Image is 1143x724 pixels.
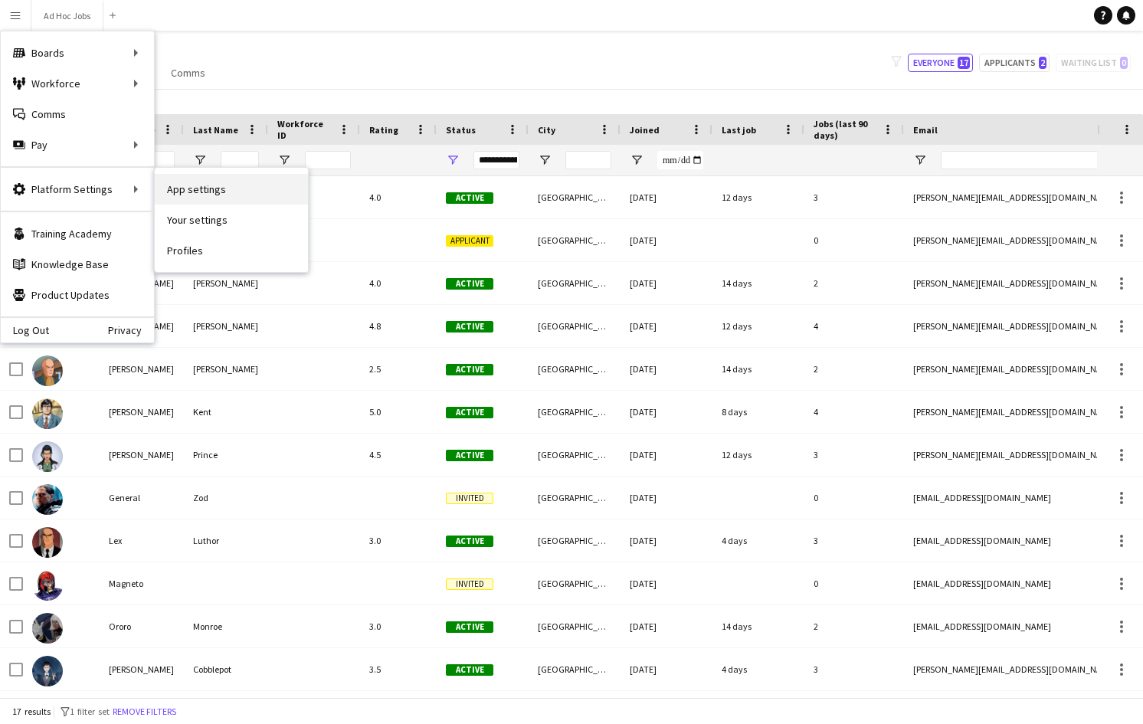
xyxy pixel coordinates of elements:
div: [PERSON_NAME] [100,391,184,433]
button: Open Filter Menu [446,153,460,167]
div: [DATE] [621,391,712,433]
div: 4 days [712,648,804,690]
span: Active [446,450,493,461]
button: Open Filter Menu [538,153,552,167]
img: General Zod [32,484,63,515]
span: Active [446,192,493,204]
div: [DATE] [621,477,712,519]
img: Diana Prince [32,441,63,472]
span: Active [446,364,493,375]
div: [PERSON_NAME] [100,648,184,690]
div: [DATE] [621,348,712,390]
div: 0 [804,477,904,519]
div: 0 [804,562,904,604]
a: Product Updates [1,280,154,310]
div: 5.0 [360,391,437,433]
a: Your settings [155,205,308,235]
div: 3.0 [360,519,437,562]
img: Clark Kent [32,398,63,429]
div: [PERSON_NAME] [100,348,184,390]
div: 3.0 [360,605,437,647]
div: Zod [184,477,268,519]
a: Privacy [108,324,154,336]
div: [GEOGRAPHIC_DATA] [529,391,621,433]
span: 1 filter set [70,706,110,717]
div: [GEOGRAPHIC_DATA] [529,219,621,261]
span: 17 [958,57,970,69]
div: [PERSON_NAME] [100,434,184,476]
a: Knowledge Base [1,249,154,280]
img: Magneto [32,570,63,601]
div: 4 [804,391,904,433]
input: Joined Filter Input [657,151,703,169]
div: 3.5 [360,648,437,690]
a: Comms [1,99,154,129]
span: Active [446,664,493,676]
a: Training Academy [1,218,154,249]
button: Applicants2 [979,54,1050,72]
div: 4.5 [360,434,437,476]
div: [DATE] [621,219,712,261]
div: [GEOGRAPHIC_DATA] [529,562,621,604]
span: Jobs (last 90 days) [814,118,876,141]
div: [PERSON_NAME] [184,262,268,304]
span: Workforce ID [277,118,332,141]
div: Magneto [100,562,184,604]
button: Open Filter Menu [913,153,927,167]
div: [GEOGRAPHIC_DATA] [529,477,621,519]
span: Status [446,124,476,136]
img: Ororo Monroe [32,613,63,644]
span: Applicant [446,235,493,247]
div: 14 days [712,605,804,647]
button: Remove filters [110,703,179,720]
span: Joined [630,124,660,136]
div: [DATE] [621,176,712,218]
div: 12 days [712,176,804,218]
span: Active [446,621,493,633]
span: Invited [446,578,493,590]
div: General [100,477,184,519]
div: 12 days [712,434,804,476]
span: Active [446,407,493,418]
div: [GEOGRAPHIC_DATA] [529,176,621,218]
span: Last Name [193,124,238,136]
div: 2 [804,262,904,304]
button: Open Filter Menu [277,153,291,167]
button: Open Filter Menu [630,153,644,167]
div: 4.0 [360,176,437,218]
a: Log Out [1,324,49,336]
div: [DATE] [621,262,712,304]
div: [DATE] [621,305,712,347]
div: [DATE] [621,605,712,647]
span: Comms [171,66,205,80]
div: Cobblepot [184,648,268,690]
div: Monroe [184,605,268,647]
div: [DATE] [621,519,712,562]
div: [GEOGRAPHIC_DATA] [529,348,621,390]
span: City [538,124,555,136]
img: Oswald Cobblepot [32,656,63,686]
div: 3 [804,519,904,562]
img: Charles Xavier [32,355,63,386]
span: Invited [446,493,493,504]
div: 3 [804,434,904,476]
input: Workforce ID Filter Input [305,151,351,169]
a: Profiles [155,235,308,266]
div: Lex [100,519,184,562]
button: Everyone17 [908,54,973,72]
div: Platform Settings [1,174,154,205]
div: [GEOGRAPHIC_DATA] [529,262,621,304]
span: Rating [369,124,398,136]
div: [PERSON_NAME] [184,305,268,347]
div: [GEOGRAPHIC_DATA] [529,605,621,647]
div: [GEOGRAPHIC_DATA] [529,434,621,476]
div: Kent [184,391,268,433]
a: Comms [165,63,211,83]
div: 4.0 [360,262,437,304]
div: Pay [1,129,154,160]
div: 4 [804,305,904,347]
div: 3 [804,176,904,218]
button: Open Filter Menu [193,153,207,167]
div: 0 [804,219,904,261]
div: 14 days [712,262,804,304]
